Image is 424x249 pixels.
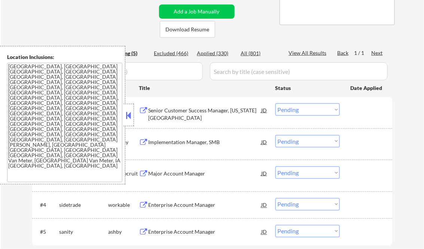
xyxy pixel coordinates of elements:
div: JD [261,135,268,149]
div: #5 [40,228,54,236]
div: All (801) [241,50,278,57]
input: Search by title (case sensitive) [210,62,388,80]
div: Excluded (466) [154,50,192,57]
div: sidetrade [60,202,109,209]
div: ashby [109,228,139,236]
div: Location Inclusions: [7,53,122,61]
div: JD [261,166,268,180]
div: JD [261,103,268,117]
div: Next [372,49,384,57]
div: Senior Customer Success Manager, [US_STATE][GEOGRAPHIC_DATA] [149,107,262,121]
div: #4 [40,202,54,209]
div: sanity [60,228,109,236]
button: Add a Job Manually [159,4,235,19]
div: workable [109,202,139,209]
div: Major Account Manager [149,170,262,177]
div: View All Results [289,49,329,57]
div: Date Applied [351,84,384,92]
div: Applied (330) [197,50,235,57]
div: JD [261,225,268,239]
div: Title [139,84,268,92]
div: Enterprise Account Manager [149,228,262,236]
div: JD [261,198,268,212]
div: Implementation Manager, SMB [149,138,262,146]
div: Status [275,81,340,94]
div: 1 / 1 [354,49,372,57]
div: Back [338,49,350,57]
div: Enterprise Account Manager [149,202,262,209]
button: Download Resume [160,21,215,38]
